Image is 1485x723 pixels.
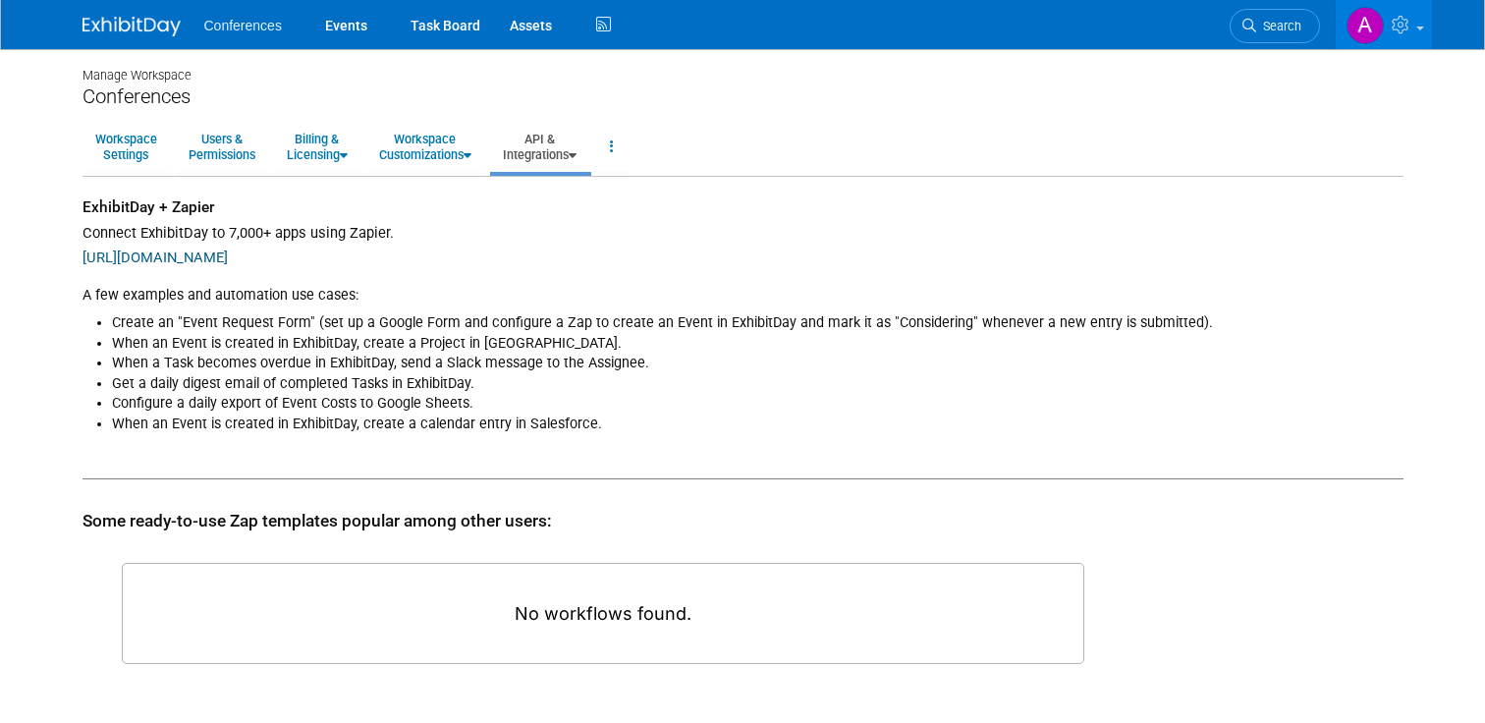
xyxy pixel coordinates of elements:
[490,123,589,171] a: API &Integrations
[82,49,1403,84] div: Manage Workspace
[82,196,1403,218] div: ExhibitDay + Zapier
[112,415,1403,434] li: When an Event is created in ExhibitDay, create a calendar entry in Salesforce.
[366,123,484,171] a: WorkspaceCustomizations
[1256,19,1301,33] span: Search
[82,17,181,36] img: ExhibitDay
[204,18,282,33] span: Conferences
[112,334,1403,354] li: When an Event is created in ExhibitDay, create a Project in [GEOGRAPHIC_DATA].
[176,123,268,171] a: Users &Permissions
[1347,7,1384,44] img: Alexa Wennerholm
[82,84,1403,109] div: Conferences
[112,394,1403,414] li: Configure a daily export of Event Costs to Google Sheets.
[82,123,170,171] a: WorkspaceSettings
[112,354,1403,373] li: When a Task becomes overdue in ExhibitDay, send a Slack message to the Assignee.
[82,478,1403,533] div: Some ready-to-use Zap templates popular among other users:
[82,286,1403,664] div: A few examples and automation use cases:
[82,249,228,266] a: [URL][DOMAIN_NAME]
[112,313,1403,333] li: Create an "Event Request Form" (set up a Google Form and configure a Zap to create an Event in Ex...
[1230,9,1320,43] a: Search
[274,123,360,171] a: Billing &Licensing
[82,223,1403,244] div: Connect ExhibitDay to 7,000+ apps using Zapier.
[112,374,1403,394] li: Get a daily digest email of completed Tasks in ExhibitDay.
